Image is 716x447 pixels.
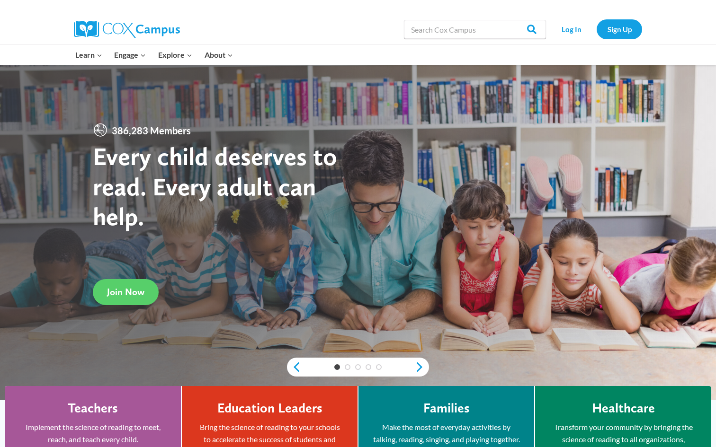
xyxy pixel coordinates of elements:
[404,20,546,39] input: Search Cox Campus
[592,400,655,416] h4: Healthcare
[373,421,520,445] p: Make the most of everyday activities by talking, reading, singing, and playing together.
[69,45,239,65] nav: Primary Navigation
[158,49,192,61] span: Explore
[74,21,180,38] img: Cox Campus
[415,361,429,373] a: next
[75,49,102,61] span: Learn
[114,49,146,61] span: Engage
[423,400,470,416] h4: Families
[287,361,301,373] a: previous
[551,19,642,39] nav: Secondary Navigation
[108,123,195,138] span: 386,283 Members
[551,19,592,39] a: Log In
[345,364,350,370] a: 2
[355,364,361,370] a: 3
[107,286,144,298] span: Join Now
[366,364,371,370] a: 4
[205,49,233,61] span: About
[334,364,340,370] a: 1
[68,400,118,416] h4: Teachers
[597,19,642,39] a: Sign Up
[93,279,159,305] a: Join Now
[19,421,167,445] p: Implement the science of reading to meet, reach, and teach every child.
[287,358,429,377] div: content slider buttons
[217,400,322,416] h4: Education Leaders
[93,141,337,231] strong: Every child deserves to read. Every adult can help.
[376,364,382,370] a: 5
